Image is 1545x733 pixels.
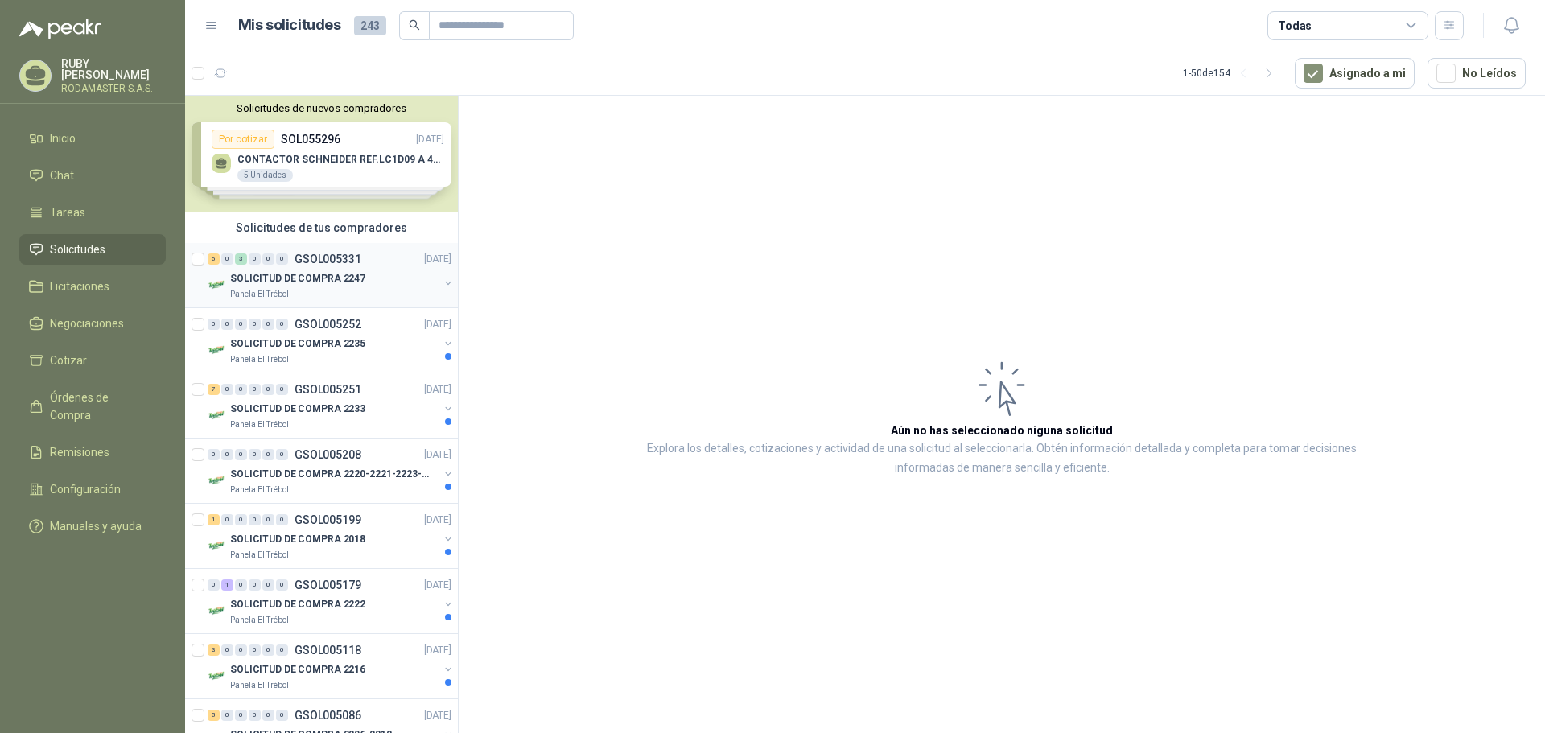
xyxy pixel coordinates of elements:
div: 0 [221,710,233,721]
span: 243 [354,16,386,35]
span: Configuración [50,480,121,498]
div: 0 [249,253,261,265]
div: 0 [262,319,274,330]
a: 0 0 0 0 0 0 GSOL005208[DATE] Company LogoSOLICITUD DE COMPRA 2220-2221-2223-2224Panela El Trébol [208,445,455,496]
p: Panela El Trébol [230,679,289,692]
div: 0 [235,710,247,721]
div: 1 [221,579,233,591]
a: Chat [19,160,166,191]
div: 0 [276,514,288,525]
p: GSOL005118 [295,644,361,656]
p: SOLICITUD DE COMPRA 2247 [230,271,365,286]
img: Company Logo [208,471,227,490]
div: 0 [235,514,247,525]
span: Tareas [50,204,85,221]
p: GSOL005252 [295,319,361,330]
div: Solicitudes de tus compradores [185,212,458,243]
a: Inicio [19,123,166,154]
span: Órdenes de Compra [50,389,150,424]
div: 0 [262,514,274,525]
p: RUBY [PERSON_NAME] [61,58,166,80]
span: Licitaciones [50,278,109,295]
a: 7 0 0 0 0 0 GSOL005251[DATE] Company LogoSOLICITUD DE COMPRA 2233Panela El Trébol [208,380,455,431]
p: GSOL005331 [295,253,361,265]
div: 0 [276,319,288,330]
div: 0 [249,579,261,591]
a: Configuración [19,474,166,504]
div: 0 [276,253,288,265]
div: 1 [208,514,220,525]
p: [DATE] [424,578,451,593]
div: 0 [235,579,247,591]
div: 0 [249,514,261,525]
div: 0 [221,253,233,265]
span: Manuales y ayuda [50,517,142,535]
img: Company Logo [208,536,227,555]
p: RODAMASTER S.A.S. [61,84,166,93]
p: SOLICITUD DE COMPRA 2222 [230,597,365,612]
div: 0 [262,710,274,721]
div: 0 [276,710,288,721]
a: Licitaciones [19,271,166,302]
span: Negociaciones [50,315,124,332]
span: Cotizar [50,352,87,369]
div: 0 [235,384,247,395]
p: GSOL005251 [295,384,361,395]
p: SOLICITUD DE COMPRA 2233 [230,402,365,417]
div: 0 [208,449,220,460]
p: GSOL005208 [295,449,361,460]
p: Explora los detalles, cotizaciones y actividad de una solicitud al seleccionarla. Obtén informaci... [620,439,1384,478]
a: Tareas [19,197,166,228]
p: SOLICITUD DE COMPRA 2216 [230,662,365,677]
a: 0 0 0 0 0 0 GSOL005252[DATE] Company LogoSOLICITUD DE COMPRA 2235Panela El Trébol [208,315,455,366]
img: Logo peakr [19,19,101,39]
div: 0 [221,319,233,330]
span: Solicitudes [50,241,105,258]
button: Solicitudes de nuevos compradores [192,102,451,114]
div: 5 [208,253,220,265]
div: 0 [221,514,233,525]
a: Manuales y ayuda [19,511,166,542]
div: 0 [276,449,288,460]
p: Panela El Trébol [230,288,289,301]
span: Chat [50,167,74,184]
div: 0 [262,644,274,656]
p: Panela El Trébol [230,614,289,627]
a: Órdenes de Compra [19,382,166,430]
div: 0 [249,384,261,395]
img: Company Logo [208,601,227,620]
p: SOLICITUD DE COMPRA 2220-2221-2223-2224 [230,467,431,482]
a: Solicitudes [19,234,166,265]
div: 1 - 50 de 154 [1183,60,1282,86]
div: 0 [249,710,261,721]
div: 0 [249,319,261,330]
a: 1 0 0 0 0 0 GSOL005199[DATE] Company LogoSOLICITUD DE COMPRA 2018Panela El Trébol [208,510,455,562]
p: [DATE] [424,252,451,267]
div: 0 [235,644,247,656]
div: 0 [249,449,261,460]
div: 0 [276,384,288,395]
div: 0 [262,384,274,395]
div: 0 [262,449,274,460]
div: 0 [235,449,247,460]
h1: Mis solicitudes [238,14,341,37]
div: 7 [208,384,220,395]
p: [DATE] [424,382,451,397]
p: Panela El Trébol [230,353,289,366]
div: 5 [208,710,220,721]
div: 0 [208,579,220,591]
span: Inicio [50,130,76,147]
p: SOLICITUD DE COMPRA 2018 [230,532,365,547]
p: [DATE] [424,317,451,332]
h3: Aún no has seleccionado niguna solicitud [891,422,1113,439]
img: Company Logo [208,406,227,425]
p: [DATE] [424,447,451,463]
p: GSOL005179 [295,579,361,591]
button: No Leídos [1428,58,1526,89]
div: 0 [221,449,233,460]
img: Company Logo [208,666,227,686]
div: 3 [208,644,220,656]
a: Cotizar [19,345,166,376]
p: [DATE] [424,643,451,658]
p: [DATE] [424,513,451,528]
